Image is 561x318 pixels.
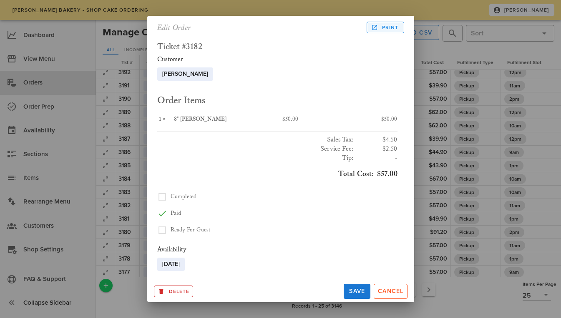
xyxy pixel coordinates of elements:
[357,135,397,144] h3: $4.50
[162,67,208,81] span: [PERSON_NAME]
[154,286,194,297] button: Archive this Record?
[344,284,370,299] button: Save
[337,111,397,128] div: $50.00
[157,135,354,144] h3: Sales Tax:
[157,21,191,34] h2: Edit Order
[372,24,398,31] span: Print
[157,245,397,254] div: Availability
[357,154,397,163] h3: -
[347,288,367,295] span: Save
[374,284,408,299] button: Cancel
[171,210,181,217] span: Paid
[367,22,404,33] a: Print
[338,169,374,179] span: Total Cost:
[171,226,211,234] span: Ready For Guest
[157,42,397,52] h2: Ticket #3182
[158,288,190,295] span: Delete
[157,144,354,154] h3: Service Fee:
[277,111,337,128] div: $50.00
[157,55,397,64] div: Customer
[162,258,180,271] span: [DATE]
[157,94,397,107] h2: Order Items
[157,154,354,163] h3: Tip:
[157,116,163,123] span: 1
[157,169,397,179] h3: $57.00
[357,144,397,154] h3: $2.50
[171,193,197,200] span: Completed
[174,116,272,123] div: 8" [PERSON_NAME]
[157,116,174,123] div: ×
[377,288,404,295] span: Cancel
